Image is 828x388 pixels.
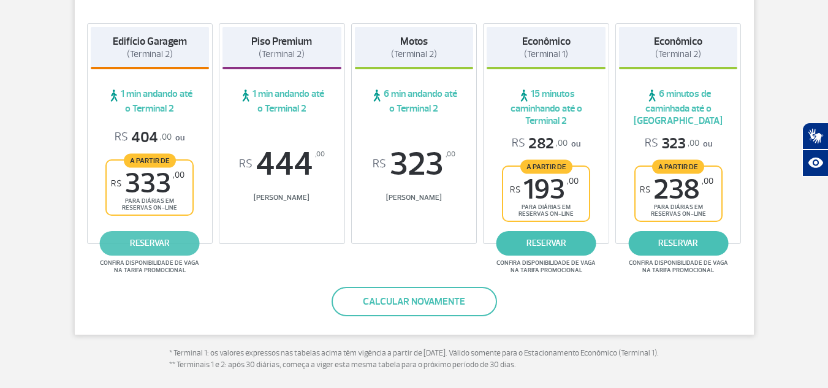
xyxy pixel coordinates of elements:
[702,176,713,186] sup: ,00
[510,184,520,195] sup: R$
[510,176,579,204] span: 193
[446,148,455,161] sup: ,00
[239,158,253,171] sup: R$
[654,35,702,48] strong: Econômico
[487,88,606,127] span: 15 minutos caminhando até o Terminal 2
[111,170,184,197] span: 333
[113,35,187,48] strong: Edifício Garagem
[315,148,325,161] sup: ,00
[628,231,728,256] a: reservar
[355,193,474,202] span: [PERSON_NAME]
[100,231,200,256] a: reservar
[522,35,571,48] strong: Econômico
[640,184,650,195] sup: R$
[127,48,173,60] span: (Terminal 2)
[222,88,341,115] span: 1 min andando até o Terminal 2
[124,153,176,167] span: A partir de
[802,123,828,150] button: Abrir tradutor de língua de sinais.
[645,134,712,153] p: ou
[802,150,828,177] button: Abrir recursos assistivos.
[646,204,711,218] span: para diárias em reservas on-line
[355,148,474,181] span: 323
[111,178,121,189] sup: R$
[640,176,713,204] span: 238
[512,134,568,153] span: 282
[655,48,701,60] span: (Terminal 2)
[115,128,172,147] span: 404
[496,231,596,256] a: reservar
[117,197,182,211] span: para diárias em reservas on-line
[802,123,828,177] div: Plugin de acessibilidade da Hand Talk.
[619,88,738,127] span: 6 minutos de caminhada até o [GEOGRAPHIC_DATA]
[91,88,210,115] span: 1 min andando até o Terminal 2
[355,88,474,115] span: 6 min andando até o Terminal 2
[251,35,312,48] strong: Piso Premium
[98,259,201,274] span: Confira disponibilidade de vaga na tarifa promocional
[645,134,699,153] span: 323
[652,159,704,173] span: A partir de
[332,287,497,316] button: Calcular novamente
[115,128,184,147] p: ou
[627,259,730,274] span: Confira disponibilidade de vaga na tarifa promocional
[495,259,598,274] span: Confira disponibilidade de vaga na tarifa promocional
[567,176,579,186] sup: ,00
[520,159,572,173] span: A partir de
[259,48,305,60] span: (Terminal 2)
[400,35,428,48] strong: Motos
[173,170,184,180] sup: ,00
[222,148,341,181] span: 444
[524,48,568,60] span: (Terminal 1)
[512,134,580,153] p: ou
[373,158,386,171] sup: R$
[391,48,437,60] span: (Terminal 2)
[222,193,341,202] span: [PERSON_NAME]
[169,348,659,371] p: * Terminal 1: os valores expressos nas tabelas acima têm vigência a partir de [DATE]. Válido some...
[514,204,579,218] span: para diárias em reservas on-line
